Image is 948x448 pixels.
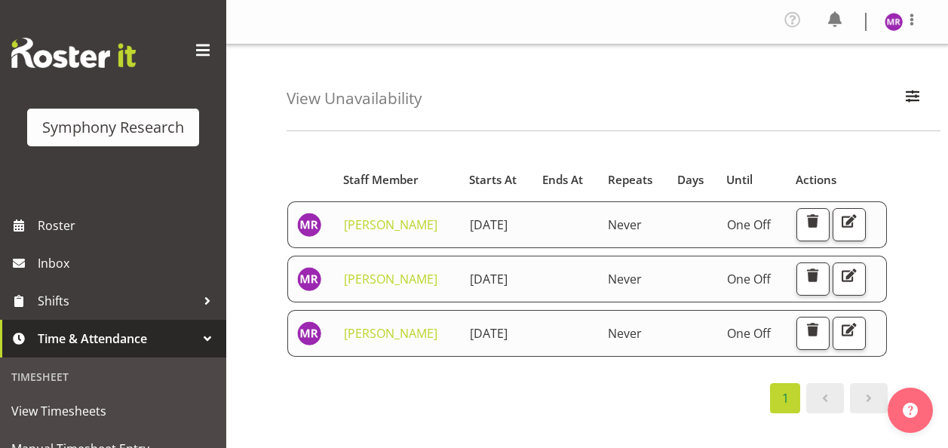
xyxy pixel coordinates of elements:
[297,321,321,345] img: minu-rana11870.jpg
[4,361,222,392] div: Timesheet
[903,403,918,418] img: help-xxl-2.png
[343,171,452,189] div: Staff Member
[542,171,591,189] div: Ends At
[469,171,525,189] div: Starts At
[727,325,771,342] span: One Off
[4,392,222,430] a: View Timesheets
[885,13,903,31] img: minu-rana11870.jpg
[727,216,771,233] span: One Off
[833,262,866,296] button: Edit Unavailability
[796,208,830,241] button: Delete Unavailability
[608,325,642,342] span: Never
[470,271,508,287] span: [DATE]
[38,214,219,237] span: Roster
[297,213,321,237] img: minu-rana11870.jpg
[796,317,830,350] button: Delete Unavailability
[11,400,215,422] span: View Timesheets
[38,252,219,275] span: Inbox
[38,327,196,350] span: Time & Attendance
[727,271,771,287] span: One Off
[796,171,878,189] div: Actions
[677,171,709,189] div: Days
[344,325,437,342] a: [PERSON_NAME]
[608,171,660,189] div: Repeats
[11,38,136,68] img: Rosterit website logo
[608,216,642,233] span: Never
[344,216,437,233] a: [PERSON_NAME]
[726,171,779,189] div: Until
[42,116,184,139] div: Symphony Research
[287,90,422,107] h4: View Unavailability
[897,82,928,115] button: Filter Employees
[833,208,866,241] button: Edit Unavailability
[297,267,321,291] img: minu-rana11870.jpg
[344,271,437,287] a: [PERSON_NAME]
[833,317,866,350] button: Edit Unavailability
[470,216,508,233] span: [DATE]
[608,271,642,287] span: Never
[38,290,196,312] span: Shifts
[796,262,830,296] button: Delete Unavailability
[470,325,508,342] span: [DATE]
